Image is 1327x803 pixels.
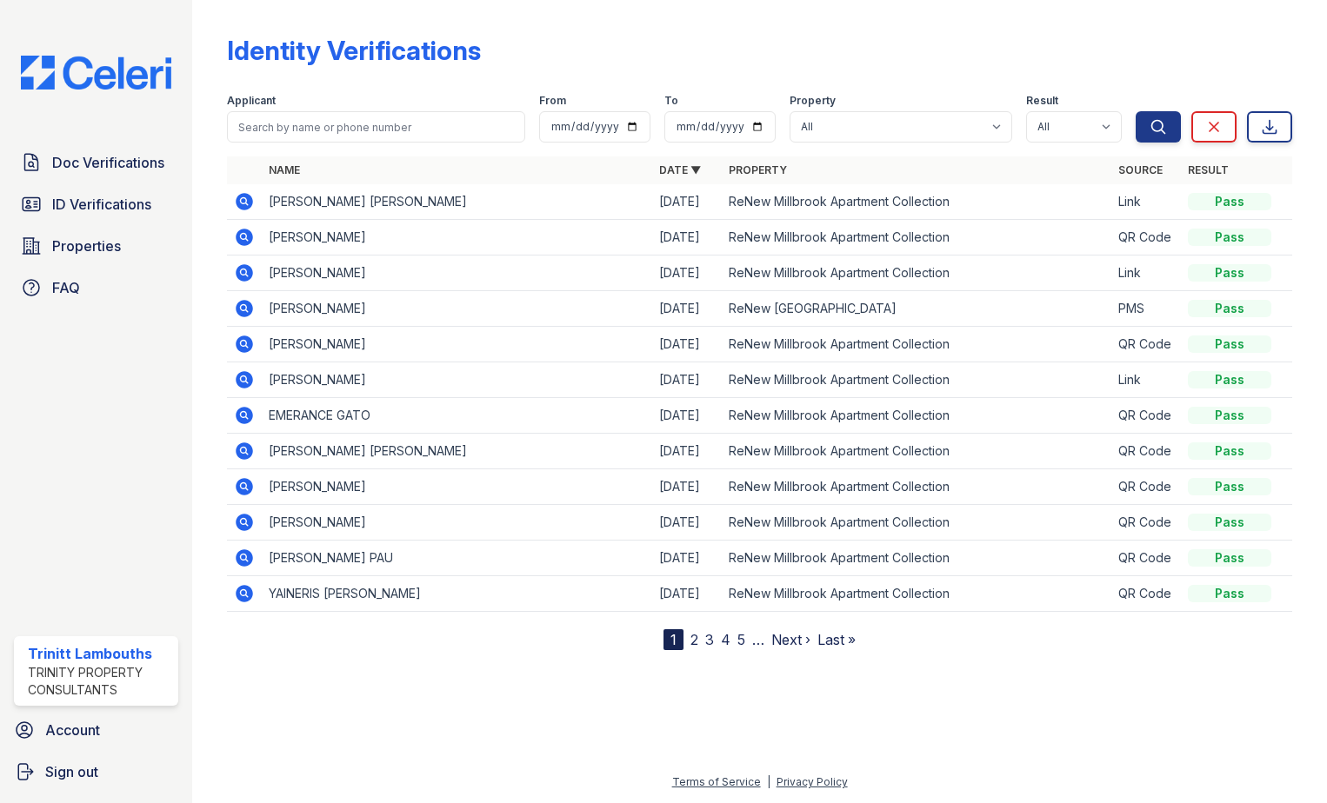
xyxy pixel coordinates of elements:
div: Pass [1188,193,1271,210]
td: [DATE] [652,184,722,220]
a: Property [729,163,787,176]
td: [PERSON_NAME] [262,327,652,362]
td: ReNew Millbrook Apartment Collection [722,220,1112,255]
div: Pass [1188,229,1271,246]
span: ID Verifications [52,194,151,215]
td: QR Code [1111,434,1181,469]
td: ReNew Millbrook Apartment Collection [722,362,1112,398]
td: [DATE] [652,434,722,469]
td: [PERSON_NAME] [PERSON_NAME] [262,184,652,220]
label: To [664,94,678,108]
div: Pass [1188,264,1271,282]
td: QR Code [1111,469,1181,505]
td: ReNew Millbrook Apartment Collection [722,541,1112,576]
td: [PERSON_NAME] PAU [262,541,652,576]
td: [PERSON_NAME] [262,362,652,398]
td: ReNew Millbrook Apartment Collection [722,398,1112,434]
div: Identity Verifications [227,35,481,66]
a: 2 [690,631,698,648]
td: [PERSON_NAME] [262,291,652,327]
div: Pass [1188,335,1271,353]
a: 3 [705,631,714,648]
a: FAQ [14,270,178,305]
td: [DATE] [652,469,722,505]
a: Next › [771,631,810,648]
span: FAQ [52,277,80,298]
td: [PERSON_NAME] [262,505,652,541]
td: [DATE] [652,541,722,576]
td: [PERSON_NAME] [262,255,652,291]
td: QR Code [1111,327,1181,362]
td: QR Code [1111,220,1181,255]
td: [PERSON_NAME] [262,469,652,505]
td: [PERSON_NAME] [262,220,652,255]
input: Search by name or phone number [227,111,525,143]
label: From [539,94,566,108]
td: PMS [1111,291,1181,327]
div: Pass [1188,549,1271,567]
td: Link [1111,362,1181,398]
td: [PERSON_NAME] [PERSON_NAME] [262,434,652,469]
label: Applicant [227,94,276,108]
div: 1 [663,629,684,650]
div: Pass [1188,442,1271,460]
div: Pass [1188,585,1271,602]
td: [DATE] [652,327,722,362]
a: Sign out [7,754,185,789]
a: Properties [14,229,178,263]
div: Pass [1188,407,1271,424]
label: Result [1026,94,1058,108]
a: 4 [721,631,730,648]
span: Sign out [45,761,98,782]
span: Properties [52,236,121,256]
div: Trinitt Lambouths [28,643,171,664]
div: Pass [1188,478,1271,495]
td: ReNew Millbrook Apartment Collection [722,327,1112,362]
a: Doc Verifications [14,145,178,180]
div: Pass [1188,300,1271,317]
a: Privacy Policy [777,775,848,788]
img: CE_Logo_Blue-a8612792a0a2168367f1c8372b55b34899dd931a85d93a1a3d3e32e68fde9ad4.png [7,56,185,90]
td: Link [1111,184,1181,220]
td: ReNew Millbrook Apartment Collection [722,469,1112,505]
a: Result [1188,163,1229,176]
a: Last » [817,631,856,648]
div: | [767,775,770,788]
td: ReNew Millbrook Apartment Collection [722,184,1112,220]
a: Date ▼ [659,163,701,176]
span: Doc Verifications [52,152,164,173]
a: Terms of Service [672,775,761,788]
td: Link [1111,255,1181,291]
td: QR Code [1111,541,1181,576]
span: … [752,629,764,650]
td: ReNew Millbrook Apartment Collection [722,255,1112,291]
td: [DATE] [652,398,722,434]
td: EMERANCE GATO [262,398,652,434]
a: 5 [737,631,745,648]
td: ReNew Millbrook Apartment Collection [722,434,1112,469]
td: ReNew Millbrook Apartment Collection [722,505,1112,541]
td: QR Code [1111,505,1181,541]
span: Account [45,720,100,740]
td: [DATE] [652,576,722,612]
td: [DATE] [652,220,722,255]
td: QR Code [1111,398,1181,434]
td: QR Code [1111,576,1181,612]
div: Trinity Property Consultants [28,664,171,699]
td: [DATE] [652,362,722,398]
td: YAINERIS [PERSON_NAME] [262,576,652,612]
td: [DATE] [652,291,722,327]
td: [DATE] [652,505,722,541]
a: Account [7,713,185,747]
td: [DATE] [652,255,722,291]
div: Pass [1188,371,1271,388]
label: Property [790,94,836,108]
a: Source [1118,163,1163,176]
div: Pass [1188,514,1271,531]
td: ReNew [GEOGRAPHIC_DATA] [722,291,1112,327]
td: ReNew Millbrook Apartment Collection [722,576,1112,612]
a: ID Verifications [14,187,178,222]
a: Name [269,163,300,176]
